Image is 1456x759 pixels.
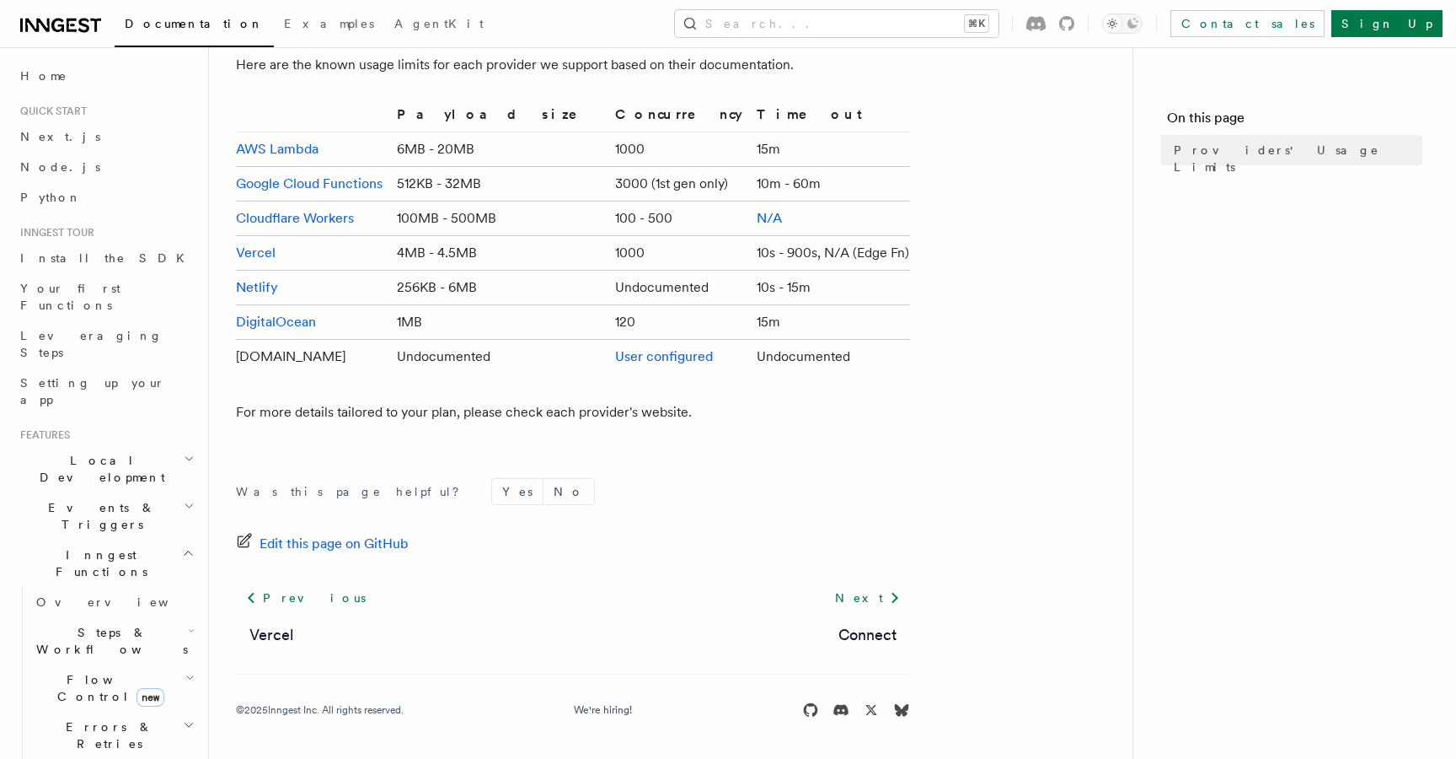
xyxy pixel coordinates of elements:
a: Overview [29,587,198,617]
td: 512KB - 32MB [390,167,608,202]
div: © 2025 Inngest Inc. All rights reserved. [236,703,404,717]
td: 3000 (1st gen only) [608,167,750,202]
button: Toggle dark mode [1102,13,1143,34]
th: Concurrency [608,104,750,132]
td: 256KB - 6MB [390,271,608,305]
button: Steps & Workflows [29,617,198,665]
p: Here are the known usage limits for each provider we support based on their documentation. [236,53,910,77]
a: Install the SDK [13,243,198,273]
span: Node.js [20,160,100,174]
td: 15m [750,305,910,340]
h4: On this page [1167,108,1422,135]
td: 10s - 15m [750,271,910,305]
a: Google Cloud Functions [236,175,383,191]
a: Connect [838,623,897,647]
a: Python [13,182,198,213]
a: DigitalOcean [236,314,316,330]
span: Flow Control [29,671,185,705]
a: Next.js [13,121,198,152]
button: Events & Triggers [13,493,198,540]
td: Undocumented [608,271,750,305]
a: Vercel [236,245,276,261]
a: Cloudflare Workers [236,210,354,226]
button: No [543,479,594,504]
span: new [136,688,164,707]
td: 1000 [608,132,750,167]
span: Edit this page on GitHub [260,532,409,556]
th: Timeout [750,104,910,132]
span: Inngest tour [13,226,94,240]
p: For more details tailored to your plan, please check each provider's website. [236,401,910,424]
a: Contact sales [1170,10,1325,37]
td: 100 - 500 [608,202,750,236]
button: Errors & Retries [29,712,198,759]
td: 120 [608,305,750,340]
span: Leveraging Steps [20,329,163,359]
span: Overview [36,595,210,609]
td: 10m - 60m [750,167,910,202]
a: Sign Up [1331,10,1443,37]
a: Your first Functions [13,273,198,320]
td: 1MB [390,305,608,340]
span: Quick start [13,105,87,118]
span: Documentation [125,17,264,30]
td: 10s - 900s, N/A (Edge Fn) [750,236,910,271]
span: Local Development [13,452,184,486]
a: Setting up your app [13,368,198,415]
a: Documentation [115,5,274,47]
a: Node.js [13,152,198,182]
a: Previous [236,583,375,613]
a: Next [825,583,910,613]
span: Providers' Usage Limits [1174,142,1422,175]
a: Leveraging Steps [13,320,198,368]
kbd: ⌘K [965,15,988,32]
a: Examples [274,5,384,46]
p: Was this page helpful? [236,483,471,500]
button: Yes [492,479,543,504]
td: Undocumented [750,340,910,374]
span: Your first Functions [20,282,120,312]
td: [DOMAIN_NAME] [236,340,390,374]
a: Home [13,61,198,91]
td: 6MB - 20MB [390,132,608,167]
a: AWS Lambda [236,141,318,157]
span: Next.js [20,130,100,143]
td: 15m [750,132,910,167]
th: Payload size [390,104,608,132]
span: Install the SDK [20,251,195,265]
span: Python [20,191,82,204]
button: Flow Controlnew [29,665,198,712]
span: Steps & Workflows [29,624,188,658]
a: Vercel [249,623,293,647]
a: AgentKit [384,5,494,46]
span: Setting up your app [20,376,165,406]
span: Features [13,428,70,442]
td: Undocumented [390,340,608,374]
button: Search...⌘K [675,10,998,37]
td: 100MB - 500MB [390,202,608,236]
span: Errors & Retries [29,719,183,752]
a: User configured [615,348,713,364]
a: Netlify [236,279,278,295]
span: Home [20,67,67,84]
a: We're hiring! [574,703,632,717]
td: 1000 [608,236,750,271]
a: N/A [757,210,782,226]
a: Providers' Usage Limits [1167,135,1422,182]
button: Inngest Functions [13,540,198,587]
span: Events & Triggers [13,499,184,533]
button: Local Development [13,445,198,493]
span: AgentKit [394,17,484,30]
a: Edit this page on GitHub [236,532,409,556]
td: 4MB - 4.5MB [390,236,608,271]
span: Inngest Functions [13,546,182,580]
span: Examples [284,17,374,30]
